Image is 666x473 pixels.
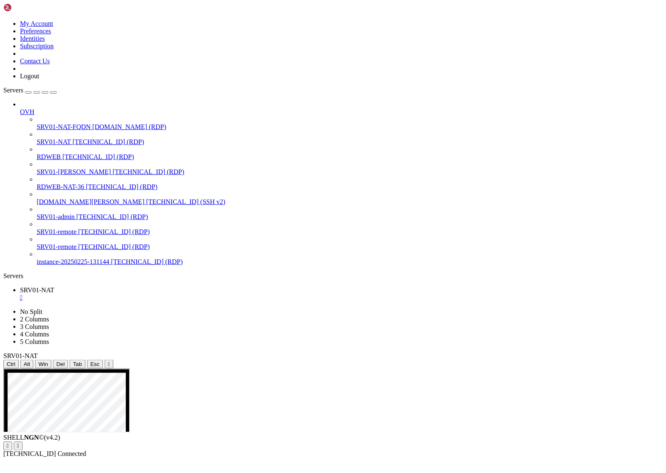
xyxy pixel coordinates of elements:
[17,443,19,449] div: 
[111,258,183,265] span: [TECHNICAL_ID] (RDP)
[37,228,663,236] a: SRV01-remote [TECHNICAL_ID] (RDP)
[37,228,77,235] span: SRV01-remote
[37,213,75,220] span: SRV01-admin
[20,294,663,301] a: 
[108,361,110,367] div: 
[7,443,9,449] div: 
[20,323,49,330] a: 3 Columns
[20,286,54,294] span: SRV01-NAT
[37,153,663,161] a: RDWEB [TECHNICAL_ID] (RDP)
[3,442,12,451] button: 
[37,213,663,221] a: SRV01-admin [TECHNICAL_ID] (RDP)
[37,251,663,266] li: instance-20250225-131144 [TECHNICAL_ID] (RDP)
[37,243,663,251] a: SRV01-remote [TECHNICAL_ID] (RDP)
[3,87,23,94] span: Servers
[38,361,48,367] span: Win
[37,138,663,146] a: SRV01-NAT [TECHNICAL_ID] (RDP)
[37,243,77,250] span: SRV01-remote
[87,360,103,368] button: Esc
[37,123,663,131] a: SRV01-NAT-FQDN [DOMAIN_NAME] (RDP)
[73,361,82,367] span: Tab
[35,360,51,368] button: Win
[37,123,91,130] span: SRV01-NAT-FQDN
[37,198,663,206] a: [DOMAIN_NAME][PERSON_NAME] [TECHNICAL_ID] (SSH v2)
[20,27,51,35] a: Preferences
[146,198,225,205] span: [TECHNICAL_ID] (SSH v2)
[20,57,50,65] a: Contact Us
[20,72,39,80] a: Logout
[24,434,39,441] b: NGN
[78,243,150,250] span: [TECHNICAL_ID] (RDP)
[37,258,663,266] a: instance-20250225-131144 [TECHNICAL_ID] (RDP)
[20,338,49,345] a: 5 Columns
[3,272,663,280] div: Servers
[78,228,150,235] span: [TECHNICAL_ID] (RDP)
[7,361,15,367] span: Ctrl
[20,108,663,116] a: OVH
[37,138,71,145] span: SRV01-NAT
[37,191,663,206] li: [DOMAIN_NAME][PERSON_NAME] [TECHNICAL_ID] (SSH v2)
[44,434,60,441] span: 4.2.0
[37,168,111,175] span: SRV01-[PERSON_NAME]
[3,360,19,368] button: Ctrl
[20,42,54,50] a: Subscription
[37,183,663,191] a: RDWEB-NAT-36 [TECHNICAL_ID] (RDP)
[37,116,663,131] li: SRV01-NAT-FQDN [DOMAIN_NAME] (RDP)
[37,221,663,236] li: SRV01-remote [TECHNICAL_ID] (RDP)
[24,361,30,367] span: Alt
[3,434,60,441] span: SHELL ©
[3,3,51,12] img: Shellngn
[63,153,134,160] span: [TECHNICAL_ID] (RDP)
[20,108,35,115] span: OVH
[76,213,148,220] span: [TECHNICAL_ID] (RDP)
[20,101,663,266] li: OVH
[3,87,57,94] a: Servers
[20,331,49,338] a: 4 Columns
[20,20,53,27] a: My Account
[37,206,663,221] li: SRV01-admin [TECHNICAL_ID] (RDP)
[14,442,23,451] button: 
[93,123,166,130] span: [DOMAIN_NAME] (RDP)
[20,360,34,368] button: Alt
[37,161,663,176] li: SRV01-[PERSON_NAME] [TECHNICAL_ID] (RDP)
[37,131,663,146] li: SRV01-NAT [TECHNICAL_ID] (RDP)
[37,153,61,160] span: RDWEB
[3,451,56,458] span: [TECHNICAL_ID]
[58,451,86,458] span: Connected
[105,360,113,368] button: 
[37,176,663,191] li: RDWEB-NAT-36 [TECHNICAL_ID] (RDP)
[20,308,43,315] a: No Split
[37,236,663,251] li: SRV01-remote [TECHNICAL_ID] (RDP)
[53,360,68,368] button: Del
[20,316,49,323] a: 2 Columns
[37,168,663,176] a: SRV01-[PERSON_NAME] [TECHNICAL_ID] (RDP)
[37,146,663,161] li: RDWEB [TECHNICAL_ID] (RDP)
[86,183,158,190] span: [TECHNICAL_ID] (RDP)
[56,361,65,367] span: Del
[3,352,38,359] span: SRV01-NAT
[20,286,663,301] a: SRV01-NAT
[113,168,184,175] span: [TECHNICAL_ID] (RDP)
[20,35,45,42] a: Identities
[73,138,144,145] span: [TECHNICAL_ID] (RDP)
[37,258,109,265] span: instance-20250225-131144
[37,198,145,205] span: [DOMAIN_NAME][PERSON_NAME]
[90,361,100,367] span: Esc
[70,360,85,368] button: Tab
[37,183,84,190] span: RDWEB-NAT-36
